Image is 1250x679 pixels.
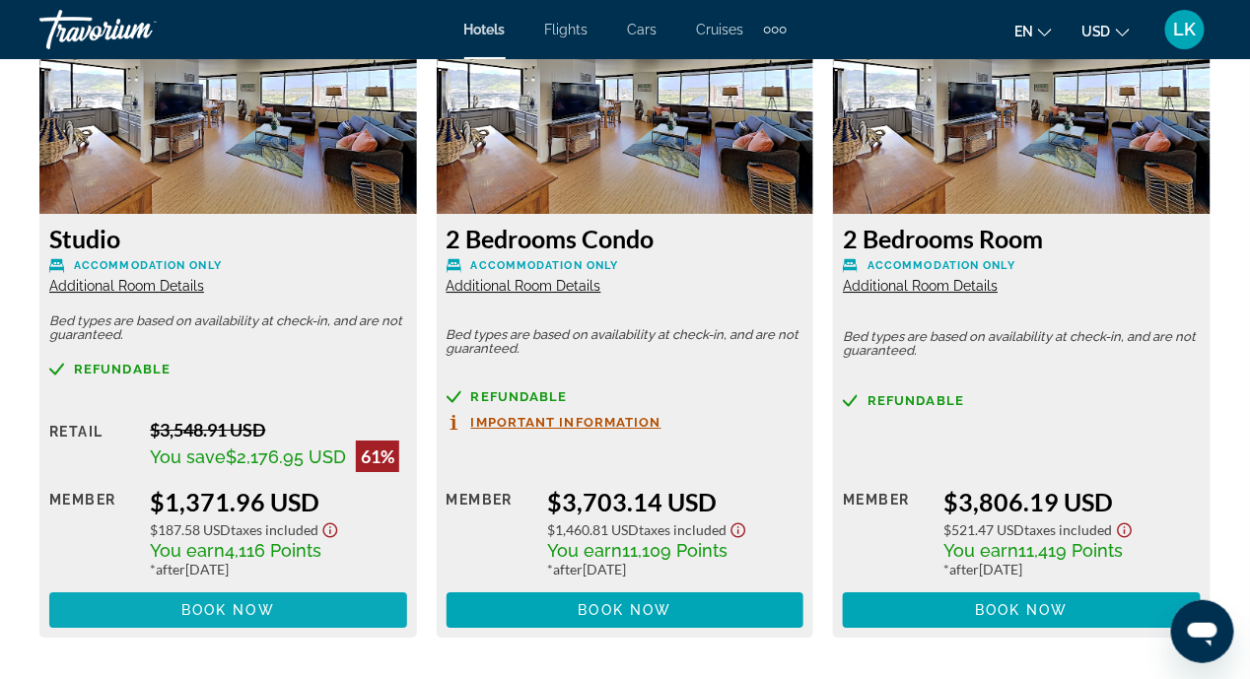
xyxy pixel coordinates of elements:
span: $1,460.81 USD [547,521,639,538]
div: * [DATE] [150,561,406,577]
span: You save [150,446,226,467]
button: Change language [1014,17,1052,45]
span: Important Information [471,416,661,429]
button: Book now [447,592,804,628]
span: Additional Room Details [447,278,601,294]
p: Bed types are based on availability at check-in, and are not guaranteed. [447,328,804,356]
div: $3,703.14 USD [547,487,803,516]
span: You earn [944,540,1019,561]
p: Bed types are based on availability at check-in, and are not guaranteed. [843,330,1201,358]
h3: Studio [49,224,407,253]
span: Accommodation Only [868,259,1015,272]
div: $1,371.96 USD [150,487,406,516]
span: Additional Room Details [49,278,204,294]
span: $187.58 USD [150,521,231,538]
button: Book now [843,592,1201,628]
span: Book now [181,602,275,618]
button: Book now [49,592,407,628]
span: after [950,561,980,577]
span: USD [1081,24,1111,39]
button: Extra navigation items [764,14,787,45]
div: * [DATE] [944,561,1201,577]
span: en [1014,24,1033,39]
span: 11,419 Points [1019,540,1124,561]
a: Refundable [447,389,804,404]
a: Refundable [843,393,1201,408]
span: You earn [150,540,225,561]
p: Bed types are based on availability at check-in, and are not guaranteed. [49,314,407,342]
button: User Menu [1159,9,1211,50]
button: Show Taxes and Fees disclaimer [727,516,750,539]
a: Hotels [464,22,506,37]
button: Show Taxes and Fees disclaimer [318,516,342,539]
span: Accommodation Only [74,259,222,272]
div: * [DATE] [547,561,803,577]
span: Refundable [868,394,964,407]
span: Accommodation Only [471,259,619,272]
div: Retail [49,419,135,472]
div: Member [843,487,929,577]
span: Taxes included [231,521,318,538]
span: after [553,561,583,577]
span: Taxes included [639,521,727,538]
h3: 2 Bedrooms Condo [447,224,804,253]
div: Member [49,487,135,577]
h3: 2 Bedrooms Room [843,224,1201,253]
span: Refundable [74,363,171,375]
button: Important Information [447,414,661,431]
a: Refundable [49,362,407,376]
span: 4,116 Points [225,540,321,561]
span: Taxes included [1025,521,1113,538]
span: 11,109 Points [622,540,728,561]
a: Cruises [697,22,744,37]
span: Refundable [471,390,568,403]
span: Book now [579,602,672,618]
button: Show Taxes and Fees disclaimer [1113,516,1137,539]
span: $521.47 USD [944,521,1025,538]
button: Change currency [1081,17,1130,45]
a: Travorium [39,4,237,55]
a: Flights [545,22,589,37]
span: Additional Room Details [843,278,998,294]
iframe: Button to launch messaging window [1171,600,1234,663]
span: after [156,561,185,577]
span: Book now [975,602,1069,618]
div: Member [447,487,532,577]
a: Cars [628,22,658,37]
div: $3,806.19 USD [944,487,1201,516]
div: $3,548.91 USD [150,419,406,441]
span: $2,176.95 USD [226,446,346,467]
span: LK [1174,20,1197,39]
span: You earn [547,540,622,561]
div: 61% [356,441,399,472]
